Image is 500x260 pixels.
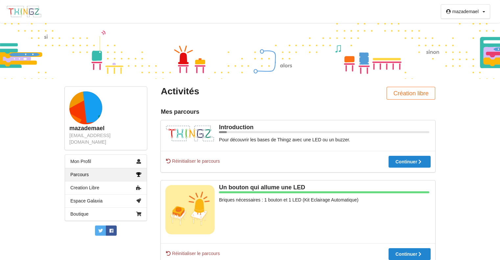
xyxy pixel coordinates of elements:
[165,124,431,131] div: Introduction
[389,248,431,260] button: Continuer
[165,184,431,191] div: Un bouton qui allume une LED
[65,168,147,181] a: Parcours
[65,194,147,207] a: Espace Galaxia
[65,181,147,194] a: Creation Libre
[395,252,424,256] div: Continuer
[161,85,293,97] div: Activités
[165,197,431,203] div: Briques nécessaires : 1 bouton et 1 LED (Kit Eclairage Automatique)
[395,159,424,164] div: Continuer
[165,158,220,164] span: Réinitialiser le parcours
[165,136,431,143] div: Pour découvrir les bases de Thingz avec une LED ou un buzzer.
[165,250,220,257] span: Réinitialiser le parcours
[6,5,42,18] img: thingz_logo.png
[452,9,479,14] div: mazademael
[389,156,431,168] button: Continuer
[65,207,147,221] a: Boutique
[165,125,215,142] img: thingz_logo.png
[165,185,215,234] img: bouton_led.jpg
[387,87,435,100] button: Création libre
[161,108,435,116] div: Mes parcours
[65,155,147,168] a: Mon Profil
[69,125,142,132] div: mazademael
[69,132,142,145] div: [EMAIL_ADDRESS][DOMAIN_NAME]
